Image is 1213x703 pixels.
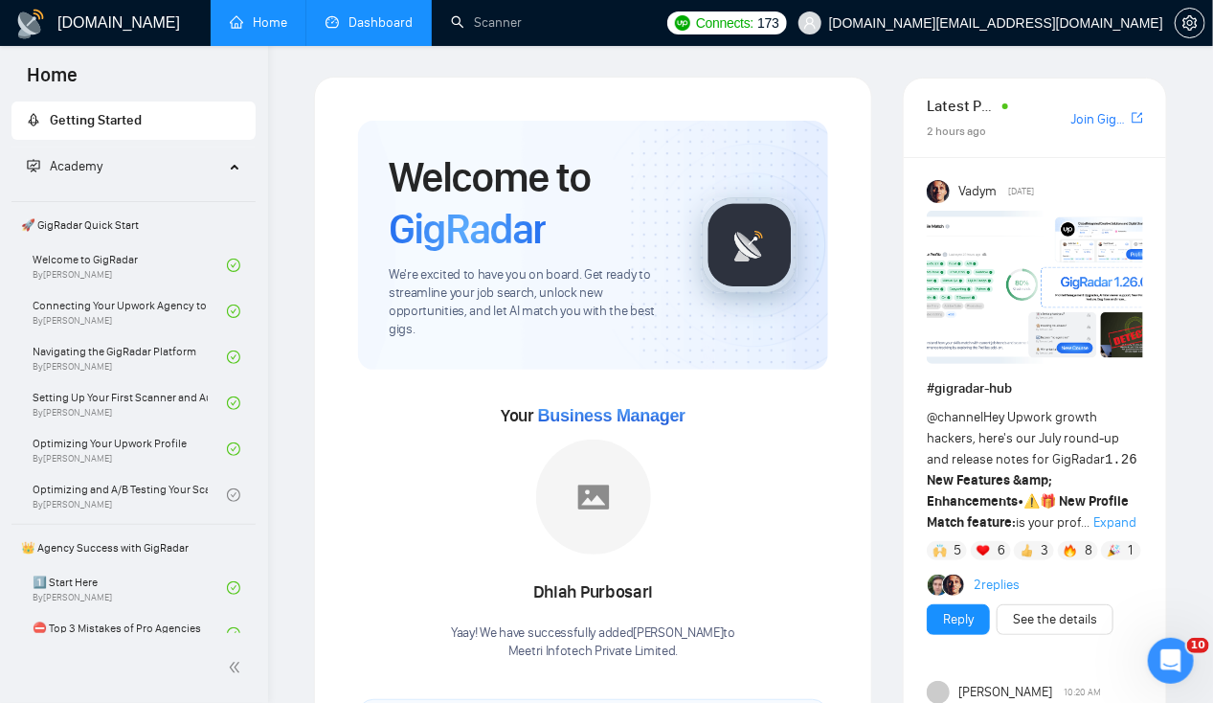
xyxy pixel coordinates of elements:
[1175,8,1205,38] button: setting
[451,643,735,661] p: Meetri Infotech Private Limited .
[13,529,254,567] span: 👑 Agency Success with GigRadar
[27,113,40,126] span: rocket
[997,604,1113,635] button: See the details
[33,336,227,378] a: Navigating the GigRadar PlatformBy[PERSON_NAME]
[33,428,227,470] a: Optimizing Your Upwork ProfileBy[PERSON_NAME]
[803,16,817,30] span: user
[389,203,546,255] span: GigRadar
[1085,541,1092,560] span: 8
[50,112,142,128] span: Getting Started
[33,290,227,332] a: Connecting Your Upwork Agency to GigRadarBy[PERSON_NAME]
[326,14,413,31] a: dashboardDashboard
[228,658,247,677] span: double-left
[227,305,240,318] span: check-circle
[1042,541,1049,560] span: 3
[227,397,240,410] span: check-circle
[33,474,227,516] a: Optimizing and A/B Testing Your Scanner for Better ResultsBy[PERSON_NAME]
[927,94,996,118] span: Latest Posts from the GigRadar Community
[1129,541,1134,560] span: 1
[928,575,949,596] img: Alex B
[1108,544,1121,557] img: 🎉
[702,197,797,293] img: gigradar-logo.png
[11,61,93,102] span: Home
[958,682,1052,703] span: [PERSON_NAME]
[536,440,651,555] img: placeholder.png
[1065,684,1102,701] span: 10:20 AM
[33,567,227,609] a: 1️⃣ Start HereBy[PERSON_NAME]
[927,604,990,635] button: Reply
[927,180,950,203] img: Vadym
[389,266,671,339] span: We're excited to have you on board. Get ready to streamline your job search, unlock new opportuni...
[451,14,522,31] a: searchScanner
[538,406,685,425] span: Business Manager
[227,581,240,595] span: check-circle
[227,351,240,364] span: check-circle
[230,14,287,31] a: homeHome
[501,405,685,426] span: Your
[1176,15,1204,31] span: setting
[1093,514,1136,531] span: Expand
[955,541,962,560] span: 5
[927,472,1052,510] strong: New Features &amp; Enhancements
[389,151,671,255] h1: Welcome to
[757,12,778,34] span: 173
[958,181,997,202] span: Vadym
[1175,15,1205,31] a: setting
[998,541,1005,560] span: 6
[1187,638,1209,653] span: 10
[1040,493,1056,510] span: 🎁
[1013,609,1097,630] a: See the details
[227,259,240,272] span: check-circle
[1071,109,1128,130] a: Join GigRadar Slack Community
[927,125,986,138] span: 2 hours ago
[13,206,254,244] span: 🚀 GigRadar Quick Start
[227,488,240,502] span: check-circle
[33,382,227,424] a: Setting Up Your First Scanner and Auto-BidderBy[PERSON_NAME]
[1105,452,1137,467] code: 1.26
[933,544,947,557] img: 🙌
[696,12,753,34] span: Connects:
[15,9,46,39] img: logo
[1023,493,1040,510] span: ⚠️
[675,15,690,31] img: upwork-logo.png
[27,159,40,172] span: fund-projection-screen
[927,378,1143,399] h1: # gigradar-hub
[974,576,1020,595] a: 2replies
[1132,109,1143,127] a: export
[227,442,240,456] span: check-circle
[927,409,1137,531] span: Hey Upwork growth hackers, here's our July round-up and release notes for GigRadar • is your prof...
[1132,110,1143,125] span: export
[1148,638,1194,684] iframe: Intercom live chat
[11,102,256,140] li: Getting Started
[451,577,735,609] div: Dhiah Purbosari
[33,244,227,286] a: Welcome to GigRadarBy[PERSON_NAME]
[977,544,990,557] img: ❤️
[1064,544,1077,557] img: 🔥
[943,609,974,630] a: Reply
[33,613,227,655] a: ⛔ Top 3 Mistakes of Pro Agencies
[451,624,735,661] div: Yaay! We have successfully added [PERSON_NAME] to
[1021,544,1034,557] img: 👍
[927,409,983,425] span: @channel
[50,158,102,174] span: Academy
[27,158,102,174] span: Academy
[227,627,240,641] span: check-circle
[1009,183,1035,200] span: [DATE]
[927,211,1157,364] img: F09AC4U7ATU-image.png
